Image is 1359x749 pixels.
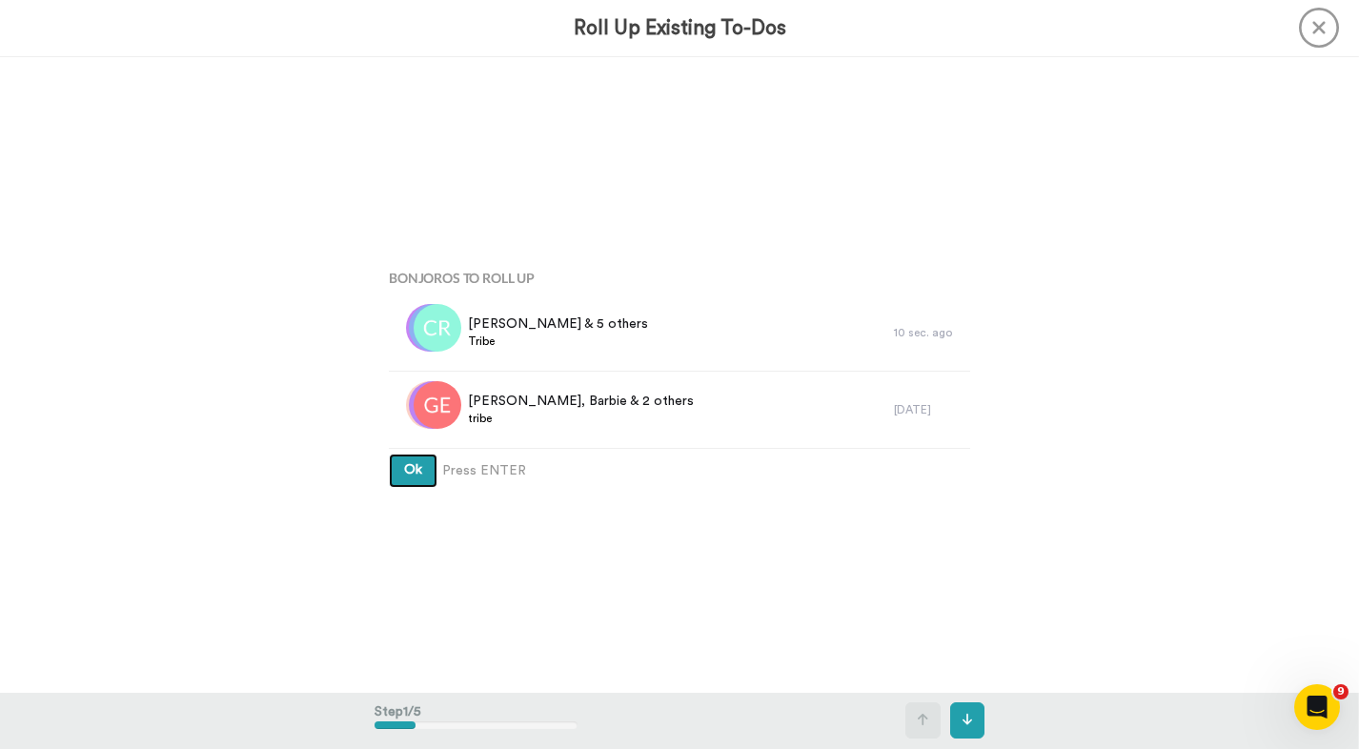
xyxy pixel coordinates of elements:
[375,693,578,748] div: Step 1 / 5
[1333,684,1349,699] span: 9
[468,334,648,349] span: Tribe
[406,304,454,352] img: ae.png
[414,381,461,429] img: ge.png
[574,17,786,39] h3: Roll Up Existing To-Dos
[468,411,694,426] span: tribe
[404,463,422,476] span: Ok
[468,392,694,411] span: [PERSON_NAME], Barbie & 2 others
[389,271,970,285] h4: Bonjoros To Roll Up
[409,381,456,429] img: bd.png
[414,304,461,352] img: cr.png
[406,381,454,429] img: mg.png
[894,402,961,417] div: [DATE]
[1294,684,1340,730] iframe: Intercom live chat
[468,314,648,334] span: [PERSON_NAME] & 5 others
[409,304,456,352] img: jc.png
[389,454,437,488] button: Ok
[442,461,526,480] span: Press ENTER
[894,325,961,340] div: 10 sec. ago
